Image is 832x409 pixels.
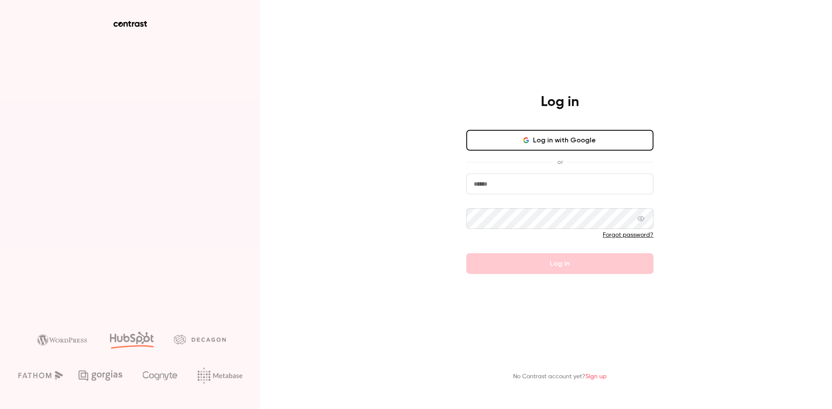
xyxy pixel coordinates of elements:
[174,335,226,344] img: decagon
[553,158,567,167] span: or
[513,372,607,381] p: No Contrast account yet?
[603,232,653,238] a: Forgot password?
[541,93,579,111] h4: Log in
[466,130,653,151] button: Log in with Google
[585,374,607,380] a: Sign up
